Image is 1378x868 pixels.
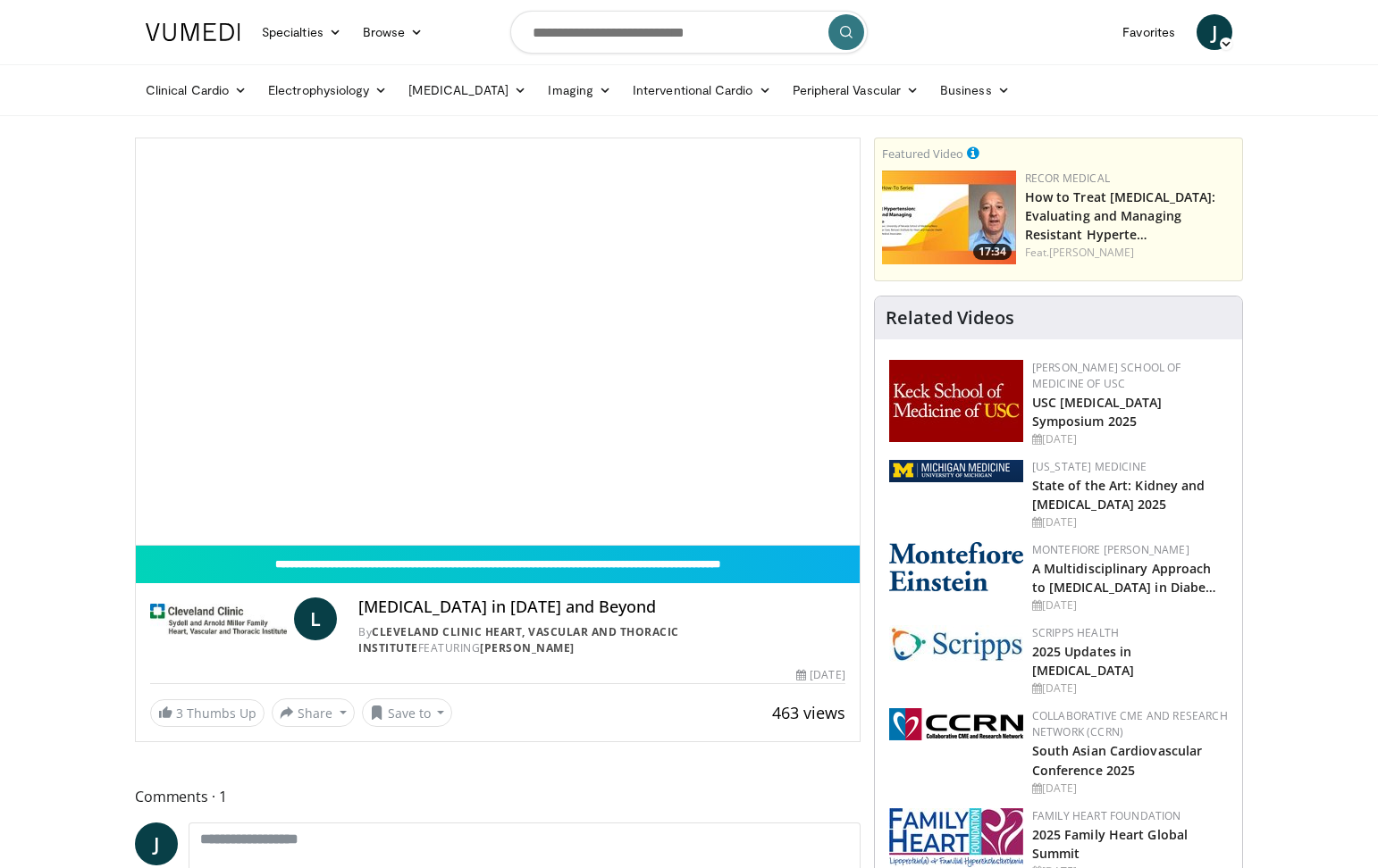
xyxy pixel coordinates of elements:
[510,11,868,54] input: Search topics, interventions
[251,14,352,50] a: Specialties
[480,640,575,655] a: [PERSON_NAME]
[796,667,844,683] div: [DATE]
[352,14,434,50] a: Browse
[272,698,355,727] button: Share
[782,72,929,108] a: Peripheral Vascular
[1032,360,1181,391] a: [PERSON_NAME] School of Medicine of USC
[772,702,845,723] span: 463 views
[176,705,183,722] span: 3
[1032,542,1189,557] a: Montefiore [PERSON_NAME]
[398,72,537,108] a: [MEDICAL_DATA]
[135,72,257,108] a: Clinical Cardio
[1032,477,1206,513] a: State of the Art: Kidney and [MEDICAL_DATA] 2025
[1032,394,1163,430] a: USC [MEDICAL_DATA] Symposium 2025
[136,138,860,546] video-js: Video Player
[1032,597,1228,613] div: [DATE]
[146,23,240,41] img: VuMedi Logo
[1112,14,1186,50] a: Favorites
[929,72,1021,108] a: Business
[150,597,287,640] img: Cleveland Clinic Heart, Vascular and Thoracic Institute
[1032,514,1228,530] div: [DATE]
[889,460,1023,482] img: 5ed80e7a-0811-4ad9-9c3a-04de684f05f4.png.150x105_q85_autocrop_double_scale_upscale_version-0.2.png
[1032,560,1217,596] a: A Multidisciplinary Approach to [MEDICAL_DATA] in Diabe…
[882,171,1016,264] img: 10cbd22e-c1e6-49ff-b90e-4507a8859fc1.jpg.150x105_q85_crop-smart_upscale.jpg
[886,307,1014,329] h4: Related Videos
[358,624,844,656] div: By FEATURING
[1032,808,1181,823] a: Family Heart Foundation
[1197,14,1232,50] a: J
[257,72,398,108] a: Electrophysiology
[1032,643,1134,679] a: 2025 Updates in [MEDICAL_DATA]
[294,597,337,640] a: L
[1032,826,1188,862] a: 2025 Family Heart Global Summit
[973,244,1012,260] span: 17:34
[1032,780,1228,797] div: [DATE]
[889,808,1023,867] img: 96363db5-6b1b-407f-974b-715268b29f70.jpeg.150x105_q85_autocrop_double_scale_upscale_version-0.2.jpg
[358,597,844,617] h4: [MEDICAL_DATA] in [DATE] and Beyond
[1032,680,1228,697] div: [DATE]
[889,360,1023,442] img: 7b941f1f-d101-407a-8bfa-07bd47db01ba.png.150x105_q85_autocrop_double_scale_upscale_version-0.2.jpg
[1049,245,1134,260] a: [PERSON_NAME]
[1025,171,1110,186] a: Recor Medical
[1025,245,1235,261] div: Feat.
[135,785,861,808] span: Comments 1
[889,708,1023,740] img: a04ee3ba-8487-4636-b0fb-5e8d268f3737.png.150x105_q85_autocrop_double_scale_upscale_version-0.2.png
[1032,459,1147,474] a: [US_STATE] Medicine
[135,822,178,865] a: J
[889,542,1023,591] img: b0142b4c-93a1-4b58-8f91-5265c282693c.png.150x105_q85_autocrop_double_scale_upscale_version-0.2.png
[882,146,963,162] small: Featured Video
[537,72,622,108] a: Imaging
[882,171,1016,264] a: 17:34
[889,625,1023,662] img: c9f2b0b7-b02a-4276-a72a-b0cbb4230bc1.jpg.150x105_q85_autocrop_double_scale_upscale_version-0.2.jpg
[1032,742,1203,778] a: South Asian Cardiovascular Conference 2025
[1025,188,1216,243] a: How to Treat [MEDICAL_DATA]: Evaluating and Managing Resistant Hyperte…
[1032,431,1228,447] div: [DATE]
[1032,708,1228,739] a: Collaborative CME and Research Network (CCRN)
[362,698,453,727] button: Save to
[1032,625,1119,640] a: Scripps Health
[358,624,679,655] a: Cleveland Clinic Heart, Vascular and Thoracic Institute
[150,699,265,727] a: 3 Thumbs Up
[622,72,782,108] a: Interventional Cardio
